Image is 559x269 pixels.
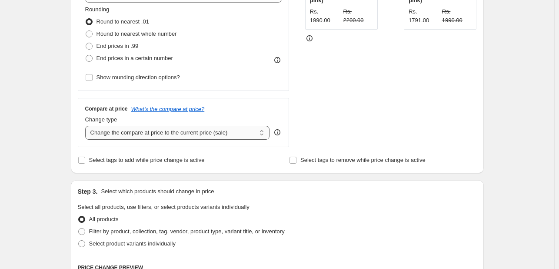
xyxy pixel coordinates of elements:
span: Change type [85,116,117,123]
strike: Rs. 2200.00 [343,7,373,25]
h2: Step 3. [78,187,98,196]
span: End prices in .99 [96,43,139,49]
span: All products [89,216,119,222]
span: Select all products, use filters, or select products variants individually [78,204,250,210]
span: Select product variants individually [89,240,176,247]
span: Select tags to add while price change is active [89,157,205,163]
p: Select which products should change in price [101,187,214,196]
span: Round to nearest whole number [96,30,177,37]
span: Rounding [85,6,110,13]
span: End prices in a certain number [96,55,173,61]
span: Filter by product, collection, tag, vendor, product type, variant title, or inventory [89,228,285,235]
span: Round to nearest .01 [96,18,149,25]
span: Select tags to remove while price change is active [300,157,426,163]
span: Show rounding direction options? [96,74,180,81]
div: help [273,128,282,137]
div: Rs. 1791.00 [409,7,439,25]
div: Rs. 1990.00 [310,7,340,25]
h3: Compare at price [85,105,128,112]
strike: Rs. 1990.00 [442,7,472,25]
button: What's the compare at price? [131,106,205,112]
